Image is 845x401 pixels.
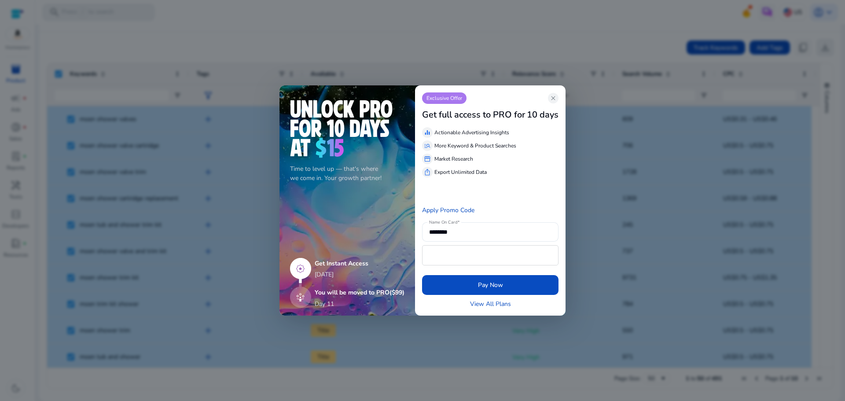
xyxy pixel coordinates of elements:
[422,206,474,214] a: Apply Promo Code
[470,299,511,309] a: View All Plans
[422,275,558,295] button: Pay Now
[424,155,431,162] span: storefront
[315,299,334,309] p: Day 11
[422,92,467,104] p: Exclusive Offer
[527,110,558,120] h3: 10 days
[424,142,431,149] span: manage_search
[429,219,457,225] mat-label: Name On Card
[427,246,554,264] iframe: Secure payment input frame
[315,289,404,297] h5: You will be moved to PRO
[290,164,404,183] p: Time to level up — that's where we come in. Your growth partner!
[315,260,404,268] h5: Get Instant Access
[478,280,503,290] span: Pay Now
[434,168,487,176] p: Export Unlimited Data
[424,169,431,176] span: ios_share
[550,95,557,102] span: close
[389,288,404,297] span: ($99)
[424,129,431,136] span: equalizer
[434,129,509,136] p: Actionable Advertising Insights
[434,142,516,150] p: More Keyword & Product Searches
[422,110,525,120] h3: Get full access to PRO for
[434,155,473,163] p: Market Research
[315,270,404,279] p: [DATE]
